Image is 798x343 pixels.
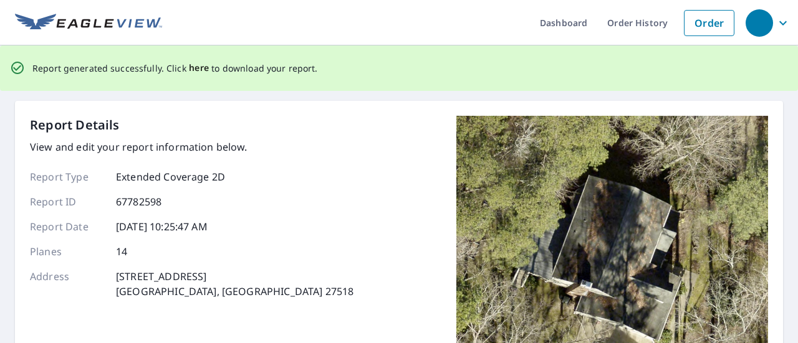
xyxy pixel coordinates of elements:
p: [DATE] 10:25:47 AM [116,219,208,234]
p: 67782598 [116,194,161,209]
p: 14 [116,244,127,259]
p: Report generated successfully. Click to download your report. [32,60,318,76]
p: Address [30,269,105,299]
button: here [189,60,209,76]
p: Report Date [30,219,105,234]
p: Report Details [30,116,120,134]
p: [STREET_ADDRESS] [GEOGRAPHIC_DATA], [GEOGRAPHIC_DATA] 27518 [116,269,353,299]
p: View and edit your report information below. [30,139,353,154]
p: Report ID [30,194,105,209]
p: Planes [30,244,105,259]
p: Extended Coverage 2D [116,169,225,184]
img: EV Logo [15,14,162,32]
a: Order [684,10,734,36]
p: Report Type [30,169,105,184]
